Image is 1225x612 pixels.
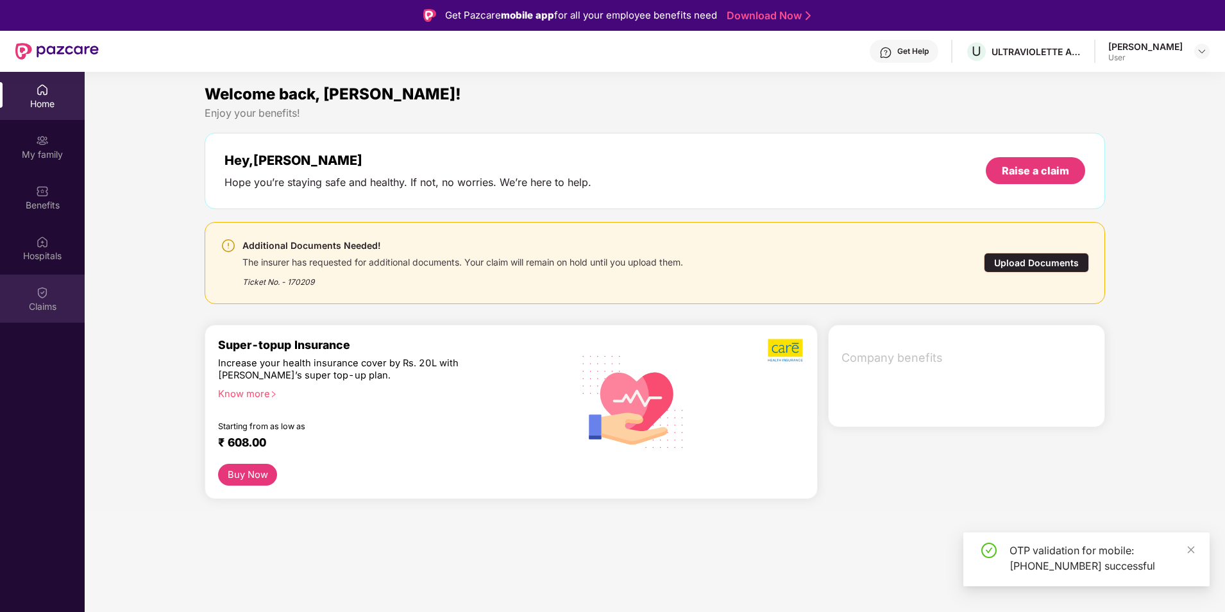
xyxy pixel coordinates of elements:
[972,44,981,59] span: U
[218,421,505,430] div: Starting from as low as
[768,338,804,362] img: b5dec4f62d2307b9de63beb79f102df3.png
[218,357,505,382] div: Increase your health insurance cover by Rs. 20L with [PERSON_NAME]’s super top-up plan.
[224,176,591,189] div: Hope you’re staying safe and healthy. If not, no worries. We’re here to help.
[36,286,49,299] img: svg+xml;base64,PHN2ZyBpZD0iQ2xhaW0iIHhtbG5zPSJodHRwOi8vd3d3LnczLm9yZy8yMDAwL3N2ZyIgd2lkdGg9IjIwIi...
[806,9,811,22] img: Stroke
[224,153,591,168] div: Hey, [PERSON_NAME]
[36,235,49,248] img: svg+xml;base64,PHN2ZyBpZD0iSG9zcGl0YWxzIiB4bWxucz0iaHR0cDovL3d3dy53My5vcmcvMjAwMC9zdmciIHdpZHRoPS...
[1197,46,1207,56] img: svg+xml;base64,PHN2ZyBpZD0iRHJvcGRvd24tMzJ4MzIiIHhtbG5zPSJodHRwOi8vd3d3LnczLm9yZy8yMDAwL3N2ZyIgd2...
[205,106,1105,120] div: Enjoy your benefits!
[897,46,929,56] div: Get Help
[841,349,1095,367] span: Company benefits
[445,8,717,23] div: Get Pazcare for all your employee benefits need
[727,9,807,22] a: Download Now
[270,391,277,398] span: right
[984,253,1089,273] div: Upload Documents
[218,388,552,397] div: Know more
[1187,545,1195,554] span: close
[15,43,99,60] img: New Pazcare Logo
[879,46,892,59] img: svg+xml;base64,PHN2ZyBpZD0iSGVscC0zMngzMiIgeG1sbnM9Imh0dHA6Ly93d3cudzMub3JnLzIwMDAvc3ZnIiB3aWR0aD...
[36,134,49,147] img: svg+xml;base64,PHN2ZyB3aWR0aD0iMjAiIGhlaWdodD0iMjAiIHZpZXdCb3g9IjAgMCAyMCAyMCIgZmlsbD0ibm9uZSIgeG...
[1002,164,1069,178] div: Raise a claim
[501,9,554,21] strong: mobile app
[218,436,547,451] div: ₹ 608.00
[1108,53,1183,63] div: User
[981,543,997,558] span: check-circle
[205,85,461,103] span: Welcome back, [PERSON_NAME]!
[992,46,1081,58] div: ULTRAVIOLETTE AUTOMOTIVE PRIVATE LIMITED
[834,341,1105,375] div: Company benefits
[242,238,683,253] div: Additional Documents Needed!
[221,238,236,253] img: svg+xml;base64,PHN2ZyBpZD0iV2FybmluZ18tXzI0eDI0IiBkYXRhLW5hbWU9Ildhcm5pbmcgLSAyNHgyNCIgeG1sbnM9Im...
[36,83,49,96] img: svg+xml;base64,PHN2ZyBpZD0iSG9tZSIgeG1sbnM9Imh0dHA6Ly93d3cudzMub3JnLzIwMDAvc3ZnIiB3aWR0aD0iMjAiIG...
[36,185,49,198] img: svg+xml;base64,PHN2ZyBpZD0iQmVuZWZpdHMiIHhtbG5zPSJodHRwOi8vd3d3LnczLm9yZy8yMDAwL3N2ZyIgd2lkdGg9Ij...
[218,464,277,486] button: Buy Now
[1010,543,1194,574] div: OTP validation for mobile: [PHONE_NUMBER] successful
[242,253,683,268] div: The insurer has requested for additional documents. Your claim will remain on hold until you uplo...
[242,268,683,288] div: Ticket No. - 170209
[423,9,436,22] img: Logo
[572,339,695,463] img: svg+xml;base64,PHN2ZyB4bWxucz0iaHR0cDovL3d3dy53My5vcmcvMjAwMC9zdmciIHhtbG5zOnhsaW5rPSJodHRwOi8vd3...
[218,338,560,352] div: Super-topup Insurance
[1108,40,1183,53] div: [PERSON_NAME]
